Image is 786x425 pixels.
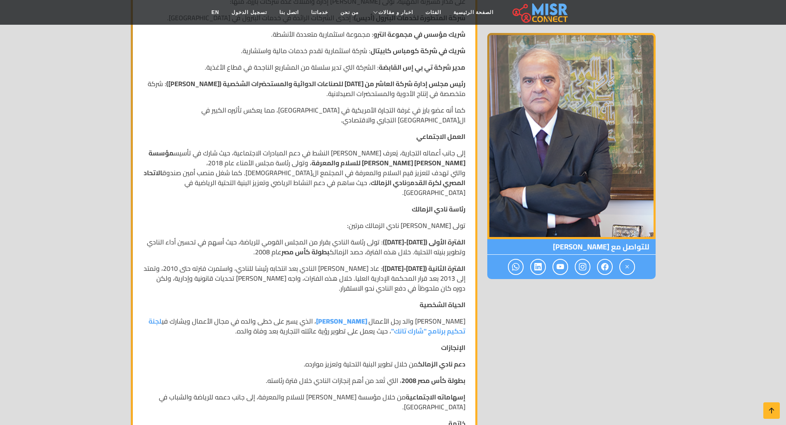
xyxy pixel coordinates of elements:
[441,341,465,354] strong: الإنجازات
[143,221,465,230] p: تولى [PERSON_NAME] نادي الزمالك مرتين:
[144,167,465,189] strong: الاتحاد المصري لكرة القدم
[143,359,465,369] p: من خلال تطوير البنية التحتية وتعزيز موارده.
[143,392,465,412] p: من خلال مؤسسة [PERSON_NAME] للسلام والمعرفة، إلى جانب دعمه للرياضة والشباب في [GEOGRAPHIC_DATA].
[373,28,465,40] strong: شريك مؤسس في مجموعة انترو
[512,2,568,23] img: main.misr_connect
[143,263,465,293] p: : عاد [PERSON_NAME] النادي بعد انتخابه رئيسًا للنادي، واستمرت فترته حتى 2010، وتمتد إلى 2013 بعد ...
[166,77,465,90] strong: رئيس مجلس إدارة شركة العاشر من [DATE] للصناعات الدوائية والمستحضرات الشخصية ([PERSON_NAME])
[143,105,465,125] p: كما أنه عضو بارز في غرفة التجارة الأمريكية في [GEOGRAPHIC_DATA]، مما يعكس تأثيره الكبير في ال[GEO...
[143,148,465,197] p: إلى جانب أعماله التجارية، يُعرف [PERSON_NAME] النشط في دعم المبادرات الاجتماعية، حيث شارك في تأسي...
[378,9,413,16] span: اخبار و مقالات
[420,298,465,311] strong: الحياة الشخصية
[316,315,367,327] strong: [PERSON_NAME]
[406,391,465,403] strong: إسهاماته الاجتماعية
[225,5,273,20] a: تسجيل الدخول
[143,316,465,336] p: [PERSON_NAME] والد رجل الأعمال ، الذي يسير على خطى والده في مجال الأعمال ويشارك في ، حيث يعمل على...
[143,376,465,385] p: ، التي تُعد من أهم إنجازات النادي خلال فترة رئاسته.
[401,374,465,387] strong: بطولة كأس مصر 2008
[419,5,447,20] a: الفئات
[273,5,305,20] a: اتصل بنا
[379,61,465,73] strong: مدير شركة تي بي إس القابضة
[149,147,465,169] strong: مؤسسة [PERSON_NAME] [PERSON_NAME] للسلام والمعرفة
[365,5,419,20] a: اخبار و مقالات
[305,5,334,20] a: خدماتنا
[205,5,226,20] a: EN
[371,45,465,57] strong: شريك في شركة كومباس كابيتال
[334,5,365,20] a: من نحن
[143,237,465,257] p: : تولى رئاسة النادي بقرار من المجلس القومي للرياضة، حيث أسهم في تحسين أداء النادي وتطوير بنيته ال...
[143,79,465,99] p: : شركة متخصصة في إنتاج الأدوية والمستحضرات الصيدلانية.
[143,46,465,56] p: : شركة استثمارية تقدم خدمات مالية واستشارية.
[382,262,465,275] strong: الفترة الثانية ([DATE]-[DATE])
[383,236,465,248] strong: الفترة الأولى ([DATE]-[DATE])
[447,5,500,20] a: الصفحة الرئيسية
[371,176,406,189] strong: نادي الزمالك
[487,239,656,255] span: للتواصل مع [PERSON_NAME]
[143,29,465,39] p: : مجموعة استثمارية متعددة الأنشطة.
[316,315,368,327] a: [PERSON_NAME]
[149,315,465,337] a: لجنة تحكيم برنامج "شارك تانك"
[418,358,465,370] strong: دعم نادي الزمالك
[487,33,656,239] img: ممدوح محمد فتحي عباس
[416,130,465,143] strong: العمل الاجتماعي
[143,62,465,72] p: : الشركة التي تدير سلسلة من المشاريع الناجحة في قطاع الأغذية.
[412,203,465,215] strong: رئاسة نادي الزمالك
[281,246,330,258] strong: بطولة كأس مصر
